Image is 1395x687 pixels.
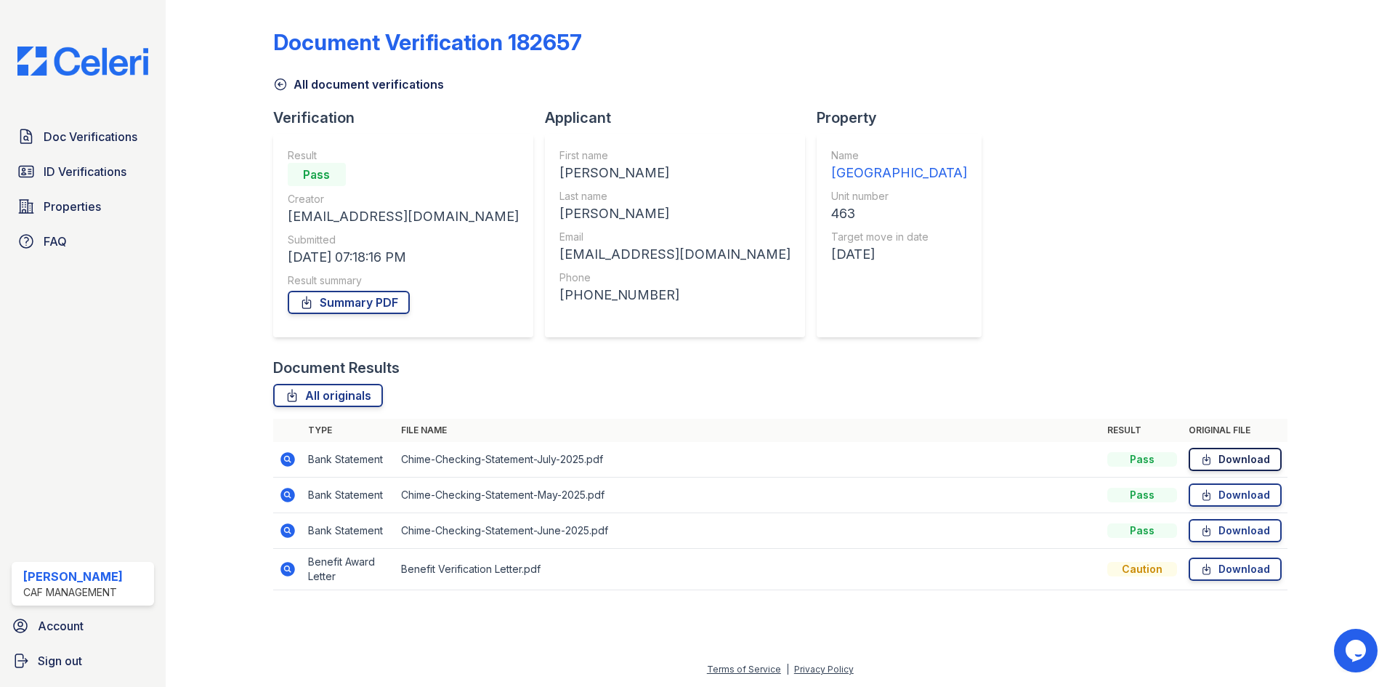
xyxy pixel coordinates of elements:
[1183,419,1287,442] th: Original file
[273,29,582,55] div: Document Verification 182657
[559,204,790,224] div: [PERSON_NAME]
[288,148,519,163] div: Result
[1334,629,1380,672] iframe: chat widget
[302,419,395,442] th: Type
[545,108,817,128] div: Applicant
[1189,448,1282,471] a: Download
[6,646,160,675] a: Sign out
[288,233,519,247] div: Submitted
[831,244,967,265] div: [DATE]
[559,163,790,183] div: [PERSON_NAME]
[559,270,790,285] div: Phone
[1189,558,1282,581] a: Download
[831,148,967,183] a: Name [GEOGRAPHIC_DATA]
[12,192,154,221] a: Properties
[302,513,395,549] td: Bank Statement
[817,108,993,128] div: Property
[559,244,790,265] div: [EMAIL_ADDRESS][DOMAIN_NAME]
[831,163,967,183] div: [GEOGRAPHIC_DATA]
[786,664,789,675] div: |
[395,419,1101,442] th: File name
[44,128,137,145] span: Doc Verifications
[12,122,154,151] a: Doc Verifications
[23,585,123,600] div: CAF Management
[302,549,395,590] td: Benefit Award Letter
[288,273,519,288] div: Result summary
[395,513,1101,549] td: Chime-Checking-Statement-June-2025.pdf
[559,230,790,244] div: Email
[288,206,519,227] div: [EMAIL_ADDRESS][DOMAIN_NAME]
[831,230,967,244] div: Target move in date
[273,108,545,128] div: Verification
[44,198,101,215] span: Properties
[288,163,346,186] div: Pass
[395,478,1101,513] td: Chime-Checking-Statement-May-2025.pdf
[6,611,160,640] a: Account
[1107,562,1177,576] div: Caution
[302,442,395,478] td: Bank Statement
[831,204,967,224] div: 463
[559,285,790,305] div: [PHONE_NUMBER]
[38,652,82,670] span: Sign out
[707,664,781,675] a: Terms of Service
[44,233,67,250] span: FAQ
[23,568,123,585] div: [PERSON_NAME]
[1107,452,1177,467] div: Pass
[6,47,160,76] img: CE_Logo_Blue-a8612792a0a2168367f1c8372b55b34899dd931a85d93a1a3d3e32e68fde9ad4.png
[1189,519,1282,542] a: Download
[302,478,395,513] td: Bank Statement
[1107,488,1177,502] div: Pass
[273,384,383,407] a: All originals
[288,291,410,314] a: Summary PDF
[831,148,967,163] div: Name
[559,189,790,204] div: Last name
[12,157,154,186] a: ID Verifications
[288,192,519,206] div: Creator
[44,163,126,180] span: ID Verifications
[12,227,154,256] a: FAQ
[831,189,967,204] div: Unit number
[559,148,790,163] div: First name
[288,247,519,268] div: [DATE] 07:18:16 PM
[273,358,400,378] div: Document Results
[1189,483,1282,507] a: Download
[38,617,84,635] span: Account
[1101,419,1183,442] th: Result
[1107,523,1177,538] div: Pass
[794,664,854,675] a: Privacy Policy
[273,76,444,93] a: All document verifications
[395,442,1101,478] td: Chime-Checking-Statement-July-2025.pdf
[395,549,1101,590] td: Benefit Verification Letter.pdf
